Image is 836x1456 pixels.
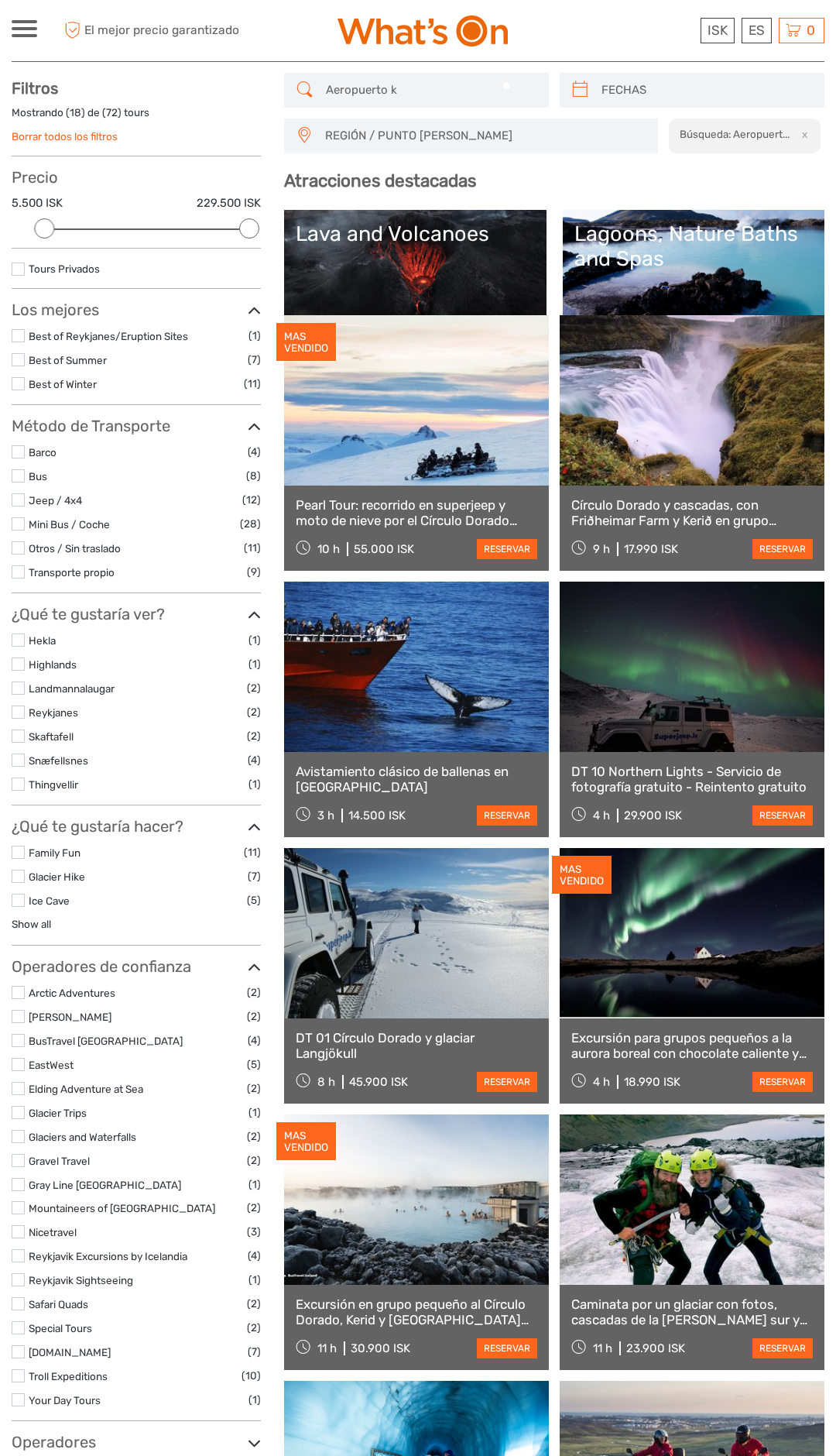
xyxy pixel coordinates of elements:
h2: Búsqueda: Aeropuert... [680,128,790,140]
a: Reykjavik Excursions by Icelandia [29,1250,187,1262]
span: (1) [248,327,261,345]
span: 0 [804,22,817,38]
a: Best of Summer [29,354,107,366]
span: (1) [248,1176,261,1193]
a: Glaciers and Waterfalls [29,1131,136,1143]
a: Jeep / 4x4 [29,494,82,507]
span: (1) [248,655,261,673]
span: (2) [247,1152,261,1169]
span: (8) [246,467,261,485]
a: reservar [752,805,813,826]
a: reservar [477,805,537,826]
h3: Método de Transporte [12,417,261,435]
span: 3 h [317,809,334,822]
a: Best of Reykjanes/Eruption Sites [29,330,188,342]
div: MAS VENDIDO [552,856,612,895]
div: 14.500 ISK [348,809,406,822]
div: 45.900 ISK [349,1075,408,1089]
span: (28) [240,515,261,533]
span: 9 h [593,542,610,556]
span: (1) [248,775,261,793]
div: Lava and Volcanoes [296,221,534,246]
span: (2) [247,703,261,721]
span: (1) [248,1391,261,1409]
label: 72 [106,105,118,120]
a: reservar [752,539,813,559]
span: (7) [248,1343,261,1361]
span: (7) [248,867,261,885]
div: Lagoons, Nature Baths and Spas [574,221,813,272]
span: 8 h [317,1075,335,1089]
span: (2) [247,984,261,1001]
a: [DOMAIN_NAME] [29,1346,111,1358]
a: Tours Privados [29,263,100,275]
span: (2) [247,1080,261,1097]
a: Glacier Hike [29,871,85,883]
a: Reykjanes [29,706,78,719]
span: (5) [247,1056,261,1073]
span: (1) [248,1271,261,1289]
a: Your Day Tours [29,1394,101,1406]
span: (12) [242,491,261,509]
span: ISK [708,22,728,38]
span: El mejor precio garantizado [60,18,239,43]
b: Atracciones destacadas [284,170,476,191]
label: 18 [70,105,81,120]
a: Mountaineers of [GEOGRAPHIC_DATA] [29,1202,215,1214]
a: Best of Winter [29,378,97,390]
a: Nicetravel [29,1226,77,1238]
span: 4 h [593,809,610,822]
span: (2) [247,1008,261,1025]
a: Lagoons, Nature Baths and Spas [574,221,813,330]
span: (5) [247,891,261,909]
span: (4) [248,1032,261,1049]
a: [PERSON_NAME] [29,1011,111,1023]
span: 4 h [593,1075,610,1089]
h3: Los mejores [12,300,261,319]
h3: Precio [12,168,261,187]
a: Avistamiento clásico de ballenas en [GEOGRAPHIC_DATA] [296,764,537,795]
div: MAS VENDIDO [276,323,336,362]
div: MAS VENDIDO [276,1122,336,1161]
span: (2) [247,1295,261,1313]
h3: Operadores [12,1433,261,1451]
a: Círculo Dorado y cascadas, con Friðheimar Farm y Kerið en grupo pequeño [571,497,813,529]
a: Caminata por un glaciar con fotos, cascadas de la [PERSON_NAME] sur y playa de [GEOGRAPHIC_DATA] [571,1296,813,1328]
a: Family Fun [29,846,81,859]
input: FECHAS [595,77,817,104]
span: (2) [247,1128,261,1145]
label: 5.500 ISK [12,195,63,211]
a: Gray Line [GEOGRAPHIC_DATA] [29,1179,181,1191]
span: (2) [247,1319,261,1337]
div: 17.990 ISK [624,542,678,556]
a: Highlands [29,658,77,671]
span: REGIÓN / PUNTO [PERSON_NAME] [318,123,650,149]
a: Snæfellsnes [29,754,88,767]
span: (1) [248,1104,261,1121]
span: (7) [248,351,261,369]
span: (10) [242,1367,261,1385]
img: What's On [337,15,508,46]
a: EastWest [29,1059,74,1071]
a: Lava and Volcanoes [296,221,534,330]
a: BusTravel [GEOGRAPHIC_DATA] [29,1035,183,1047]
h3: ¿Qué te gustaría ver? [12,605,261,623]
a: Thingvellir [29,778,78,791]
a: Borrar todos los filtros [12,130,118,143]
a: reservar [477,1072,537,1092]
div: 29.900 ISK [624,809,682,822]
span: (11) [244,843,261,861]
a: reservar [752,1338,813,1358]
span: (4) [248,751,261,769]
h3: ¿Qué te gustaría hacer? [12,817,261,836]
span: 11 h [593,1341,612,1355]
span: (2) [247,679,261,697]
span: (11) [244,539,261,557]
div: 23.900 ISK [626,1341,685,1355]
a: reservar [752,1072,813,1092]
a: Excursión para grupos pequeños a la aurora boreal con chocolate caliente y fotos gratis [571,1030,813,1062]
div: Mostrando ( ) de ( ) tours [12,105,261,129]
button: x [792,126,813,143]
a: Landmannalaugar [29,682,115,695]
a: Safari Quads [29,1298,88,1310]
